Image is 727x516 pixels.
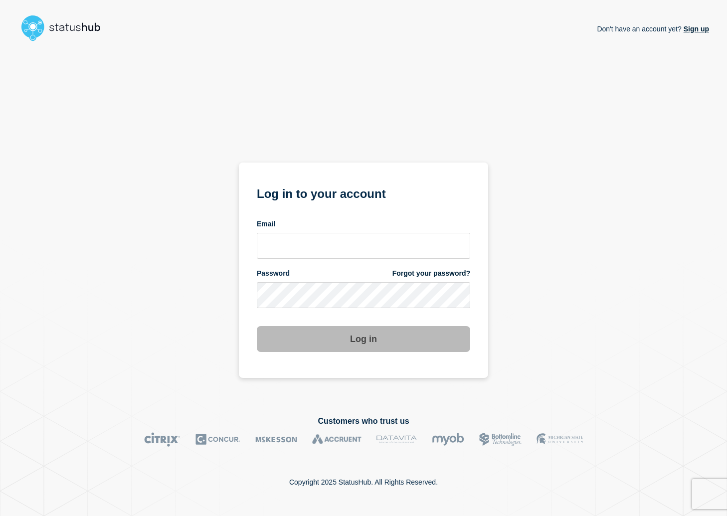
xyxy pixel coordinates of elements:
button: Log in [257,326,470,352]
img: Concur logo [195,432,240,447]
img: MSU logo [537,432,583,447]
span: Email [257,219,275,229]
img: StatusHub logo [18,12,113,44]
h2: Customers who trust us [18,417,709,426]
input: password input [257,282,470,308]
p: Don't have an account yet? [597,17,709,41]
h1: Log in to your account [257,183,470,202]
a: Sign up [682,25,709,33]
input: email input [257,233,470,259]
img: Accruent logo [312,432,362,447]
span: Password [257,269,290,278]
img: DataVita logo [376,432,417,447]
p: Copyright 2025 StatusHub. All Rights Reserved. [289,478,438,486]
img: myob logo [432,432,464,447]
a: Forgot your password? [392,269,470,278]
img: Bottomline logo [479,432,522,447]
img: McKesson logo [255,432,297,447]
img: Citrix logo [144,432,181,447]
